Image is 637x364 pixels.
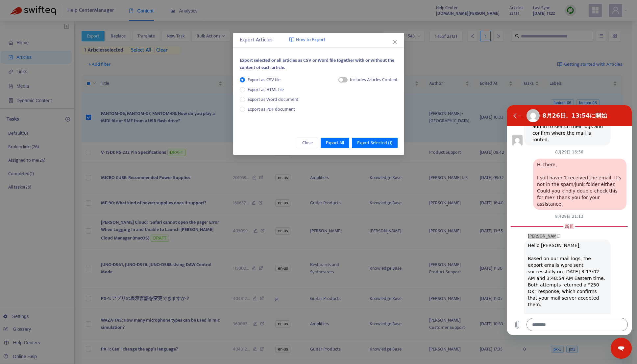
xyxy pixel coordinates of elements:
button: Export All [321,138,349,148]
button: Export Selected (1) [352,138,398,148]
span: Export as HTML file [245,86,286,93]
span: Export as PDF document [248,105,295,113]
div: Export Articles [240,36,398,44]
span: Export as Word document [245,96,301,103]
button: ファイルのアップロード [4,213,17,226]
span: Export Selected ( 1 ) [357,139,392,147]
iframe: メッセージングウィンドウ [507,105,632,335]
span: Export All [326,139,344,147]
button: Close [297,138,318,148]
span: close [392,39,398,45]
span: Export selected or all articles as CSV or Word file together with or without the content of each ... [240,57,394,71]
a: How to Export [289,36,326,44]
div: Includes Articles Content [350,76,398,83]
div: Hello [PERSON_NAME], Based on our mail logs, the export emails were sent successfully on [DATE] 3... [21,137,100,350]
span: How to Export [296,36,326,44]
span: Close [302,139,313,147]
button: Close [391,38,399,46]
iframe: メッセージングウィンドウの起動ボタン、進行中の会話 [611,338,632,359]
img: image-link [289,37,294,42]
span: Export as CSV file [245,76,283,83]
